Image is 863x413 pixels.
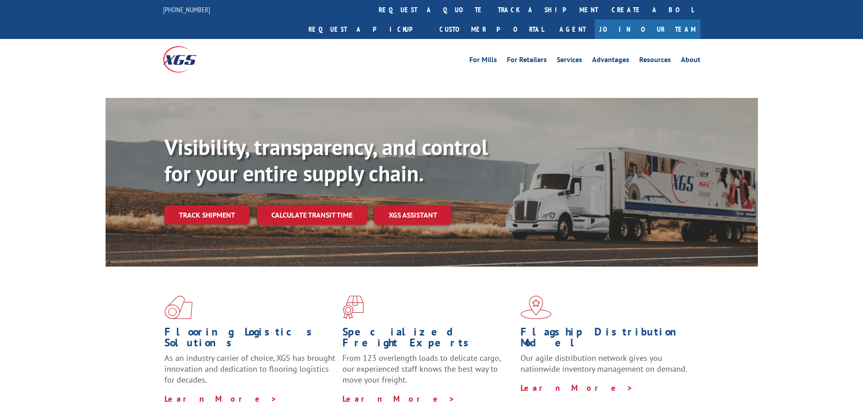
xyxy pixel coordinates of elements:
[521,296,552,319] img: xgs-icon-flagship-distribution-model-red
[164,326,336,353] h1: Flooring Logistics Solutions
[469,56,497,66] a: For Mills
[257,205,367,225] a: Calculate transit time
[302,19,433,39] a: Request a pickup
[342,296,364,319] img: xgs-icon-focused-on-flooring-red
[164,353,335,385] span: As an industry carrier of choice, XGS has brought innovation and dedication to flooring logistics...
[374,205,452,225] a: XGS ASSISTANT
[681,56,700,66] a: About
[550,19,595,39] a: Agent
[521,326,692,353] h1: Flagship Distribution Model
[342,326,514,353] h1: Specialized Freight Experts
[595,19,700,39] a: Join Our Team
[592,56,629,66] a: Advantages
[163,5,210,14] a: [PHONE_NUMBER]
[164,296,193,319] img: xgs-icon-total-supply-chain-intelligence-red
[639,56,671,66] a: Resources
[164,205,250,224] a: Track shipment
[507,56,547,66] a: For Retailers
[342,353,514,393] p: From 123 overlength loads to delicate cargo, our experienced staff knows the best way to move you...
[164,133,488,187] b: Visibility, transparency, and control for your entire supply chain.
[521,353,687,374] span: Our agile distribution network gives you nationwide inventory management on demand.
[521,383,633,393] a: Learn More >
[557,56,582,66] a: Services
[433,19,550,39] a: Customer Portal
[164,394,277,404] a: Learn More >
[342,394,455,404] a: Learn More >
